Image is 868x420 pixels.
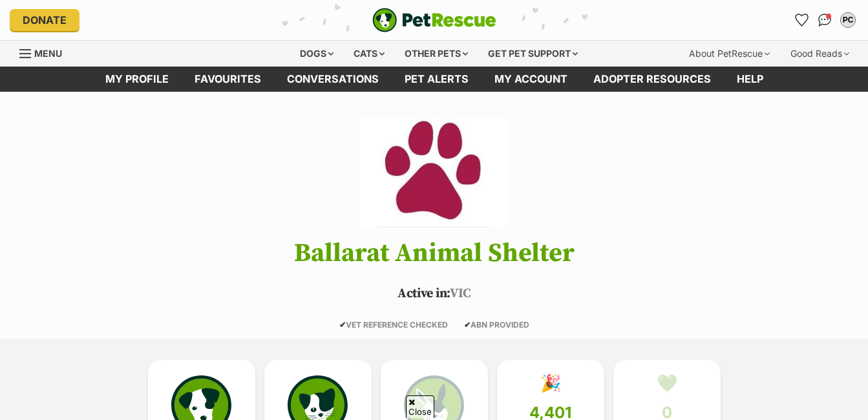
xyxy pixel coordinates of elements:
[540,373,561,393] div: 🎉
[781,41,858,67] div: Good Reads
[339,320,346,330] icon: ✔
[818,14,832,26] img: chat-41dd97257d64d25036548639549fe6c8038ab92f7586957e7f3b1b290dea8141.svg
[19,41,71,64] a: Menu
[580,67,724,92] a: Adopter resources
[397,286,450,302] span: Active in:
[680,41,779,67] div: About PetRescue
[464,320,471,330] icon: ✔
[34,48,62,59] span: Menu
[724,67,776,92] a: Help
[791,10,858,30] ul: Account quick links
[339,320,448,330] span: VET REFERENCE CHECKED
[372,8,496,32] img: logo-e224e6f780fb5917bec1dbf3a21bbac754714ae5b6737aabdf751b685950b380.svg
[842,14,854,26] div: PC
[291,41,343,67] div: Dogs
[482,67,580,92] a: My account
[372,8,496,32] a: PetRescue
[344,41,394,67] div: Cats
[92,67,182,92] a: My profile
[479,41,587,67] div: Get pet support
[406,395,434,418] span: Close
[396,41,477,67] div: Other pets
[791,10,812,30] a: Favourites
[392,67,482,92] a: Pet alerts
[838,10,858,30] button: My account
[657,373,677,393] div: 💚
[10,9,79,31] a: Donate
[182,67,274,92] a: Favourites
[814,10,835,30] a: Conversations
[360,118,507,227] img: Ballarat Animal Shelter
[274,67,392,92] a: conversations
[464,320,529,330] span: ABN PROVIDED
